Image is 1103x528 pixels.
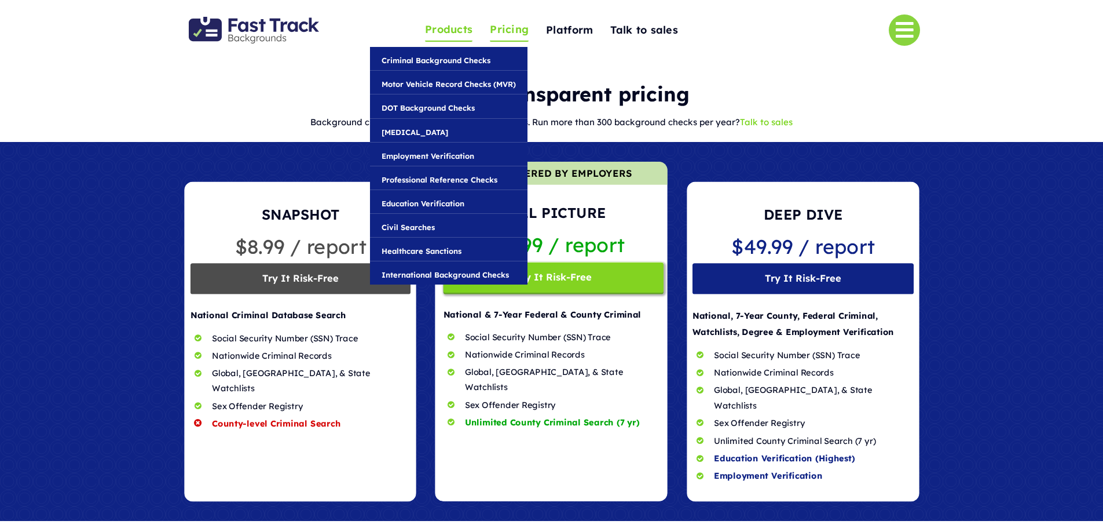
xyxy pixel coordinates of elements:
[546,21,593,39] span: Platform
[370,214,527,237] a: Civil Searches
[382,78,516,90] span: Motor Vehicle Record Checks (MVR)
[382,173,497,186] span: Professional Reference Checks
[546,18,593,43] a: Platform
[382,245,461,257] span: Healthcare Sanctions
[889,14,920,46] a: Link to #
[370,119,527,142] a: [MEDICAL_DATA]
[382,101,475,114] span: DOT Background Checks
[740,116,793,128] a: Talk to sales
[370,71,527,94] a: Motor Vehicle Record Checks (MVR)
[370,94,527,118] a: DOT Background Checks
[370,143,527,166] a: Employment Verification
[370,238,527,261] a: Healthcare Sanctions
[414,82,690,107] b: Simple, transparent pricing
[189,16,319,28] a: Fast Track Backgrounds Logo
[382,126,448,139] span: [MEDICAL_DATA]
[382,197,464,210] span: Education Verification
[189,17,319,43] img: Fast Track Backgrounds Logo
[382,268,509,281] span: International Background Checks
[490,19,529,42] a: Pricing
[370,261,527,285] a: International Background Checks
[382,150,474,162] span: Employment Verification
[382,221,435,234] span: Civil Searches
[610,18,678,43] a: Talk to sales
[382,54,490,67] span: Criminal Background Checks
[610,21,678,39] span: Talk to sales
[370,190,527,213] a: Education Verification
[310,116,740,128] span: Background check pricing for businesses of all sizes. Run more than 300 background checks per year?
[370,166,527,190] a: Professional Reference Checks
[425,21,472,39] span: Products
[367,1,736,59] nav: One Page
[490,21,529,39] span: Pricing
[370,47,527,70] a: Criminal Background Checks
